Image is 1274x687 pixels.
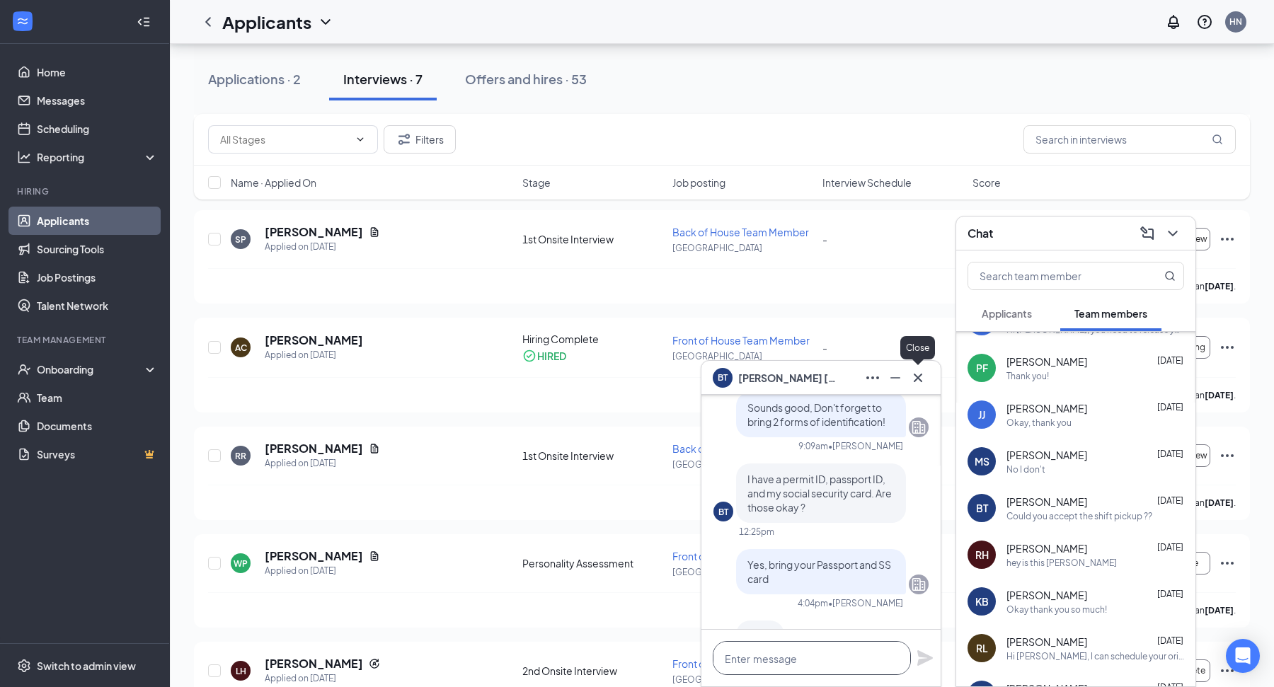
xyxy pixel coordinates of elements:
[265,224,363,240] h5: [PERSON_NAME]
[1219,555,1236,572] svg: Ellipses
[37,58,158,86] a: Home
[975,594,989,608] div: KB
[537,349,566,363] div: HIRED
[522,349,536,363] svg: CheckmarkCircle
[975,454,989,468] div: MS
[910,419,927,436] svg: Company
[369,226,380,238] svg: Document
[37,207,158,235] a: Applicants
[910,576,927,593] svg: Company
[37,150,159,164] div: Reporting
[396,131,413,148] svg: Filter
[17,659,31,673] svg: Settings
[1157,635,1183,646] span: [DATE]
[1006,463,1045,475] div: No I don't
[37,412,158,440] a: Documents
[265,456,380,470] div: Applied on [DATE]
[822,233,827,246] span: -
[1164,225,1181,242] svg: ChevronDown
[265,548,363,564] h5: [PERSON_NAME]
[37,263,158,291] a: Job Postings
[265,671,380,686] div: Applied on [DATE]
[864,369,881,386] svg: Ellipses
[828,597,903,609] span: • [PERSON_NAME]
[355,134,366,145] svg: ChevronDown
[1212,134,1223,145] svg: MagnifyingGlass
[235,342,247,354] div: AC
[234,558,248,570] div: WP
[747,473,892,514] span: I have a permit ID, passport ID, and my social security card. Are those okay ?
[884,366,907,389] button: Minimize
[747,558,891,585] span: Yes, bring your Passport and SS card
[1006,588,1087,602] span: [PERSON_NAME]
[887,369,904,386] svg: Minimize
[265,656,363,671] h5: [PERSON_NAME]
[738,370,837,386] span: [PERSON_NAME] [PERSON_NAME]
[747,401,885,428] span: Sounds good, Don't forget to bring 2 forms of identification!
[369,443,380,454] svg: Document
[37,291,158,320] a: Talent Network
[798,440,828,452] div: 9:09am
[37,440,158,468] a: SurveysCrown
[265,441,363,456] h5: [PERSON_NAME]
[1196,13,1213,30] svg: QuestionInfo
[265,240,380,254] div: Applied on [DATE]
[317,13,334,30] svg: ChevronDown
[672,226,809,238] span: Back of House Team Member
[37,383,158,412] a: Team
[1205,390,1234,400] b: [DATE]
[798,597,828,609] div: 4:04pm
[1157,402,1183,412] span: [DATE]
[972,175,1001,190] span: Score
[968,226,993,241] h3: Chat
[672,566,814,578] p: [GEOGRAPHIC_DATA]
[1023,125,1236,154] input: Search in interviews
[1006,635,1087,649] span: [PERSON_NAME]
[369,550,380,562] svg: Document
[200,13,217,30] svg: ChevronLeft
[265,333,363,348] h5: [PERSON_NAME]
[1006,510,1152,522] div: Could you accept the shift pickup ??
[236,665,246,677] div: LH
[137,15,151,29] svg: Collapse
[1226,639,1260,673] div: Open Intercom Messenger
[265,348,363,362] div: Applied on [DATE]
[968,262,1136,289] input: Search team member
[1161,222,1184,245] button: ChevronDown
[672,442,809,455] span: Back of House Team Member
[37,235,158,263] a: Sourcing Tools
[822,341,827,354] span: -
[522,664,664,678] div: 2nd Onsite Interview
[1229,16,1242,28] div: HN
[907,366,929,389] button: Cross
[976,361,988,375] div: PF
[1205,497,1234,508] b: [DATE]
[17,362,31,376] svg: UserCheck
[1136,222,1159,245] button: ComposeMessage
[1219,662,1236,679] svg: Ellipses
[672,350,814,362] p: [GEOGRAPHIC_DATA]
[1006,541,1087,555] span: [PERSON_NAME]
[1165,13,1182,30] svg: Notifications
[861,366,884,389] button: Ellipses
[1006,370,1049,382] div: Thank you!
[1205,281,1234,291] b: [DATE]
[1006,401,1087,415] span: [PERSON_NAME]
[672,458,814,470] p: [GEOGRAPHIC_DATA]
[220,132,349,147] input: All Stages
[672,175,725,190] span: Job posting
[522,332,664,346] div: Hiring Complete
[822,175,912,190] span: Interview Schedule
[1139,225,1156,242] svg: ComposeMessage
[917,650,934,666] svg: Plane
[1006,650,1184,662] div: Hi [PERSON_NAME], I can schedule your orientation with you either 2pm-4pm [DATE] or 9a-11am [DATE...
[208,70,301,88] div: Applications · 2
[672,657,810,670] span: Front of House Team Member
[1219,447,1236,464] svg: Ellipses
[265,564,380,578] div: Applied on [DATE]
[672,334,810,347] span: Front of House Team Member
[1006,417,1072,429] div: Okay, thank you
[37,86,158,115] a: Messages
[909,369,926,386] svg: Cross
